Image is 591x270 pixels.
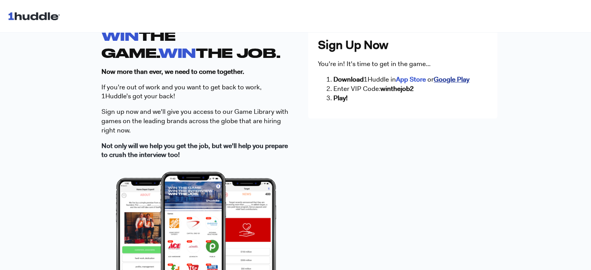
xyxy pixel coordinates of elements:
[396,75,426,84] strong: App Store
[333,84,488,94] li: Enter VIP Code:
[8,9,63,23] img: 1huddle
[333,75,488,84] li: 1Huddle in or
[434,75,469,84] a: Google Play
[318,37,488,53] h3: Sign Up Now
[101,83,262,101] span: If you’re out of work and you want to get back to work, 1Huddle’s got your back!
[101,141,288,159] strong: Not only will we help you get the job, but we'll help you prepare to crush the interview too!
[396,75,427,84] a: App Store
[318,59,488,69] p: You're in! It's time to get in the game...
[101,67,244,76] strong: Now more than ever, we need to come together.
[101,107,291,135] p: S
[380,84,414,93] strong: winthejob2
[333,94,348,102] strong: Play!
[159,45,196,60] span: WIN
[101,28,281,60] strong: THE GAME. THE JOB.
[333,75,364,84] strong: Download
[101,107,288,134] span: ign up now and we'll give you access to our Game Library with games on the leading brands across ...
[101,28,139,43] span: WIN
